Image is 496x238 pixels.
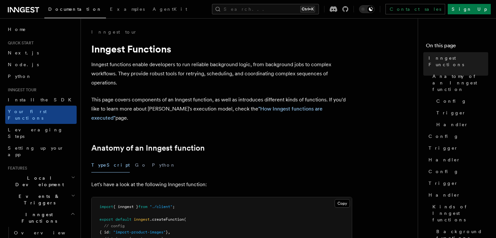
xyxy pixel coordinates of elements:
p: Inngest functions enable developers to run reliable background logic, from background jobs to com... [91,60,352,87]
button: Copy [335,199,350,208]
a: Next.js [5,47,77,59]
span: Next.js [8,50,39,55]
a: Leveraging Steps [5,124,77,142]
button: Events & Triggers [5,190,77,209]
span: Your first Functions [8,109,47,121]
a: Install the SDK [5,94,77,106]
button: Local Development [5,172,77,190]
a: Config [426,166,488,177]
a: Trigger [426,142,488,154]
span: ( [184,217,186,222]
a: Documentation [44,2,106,18]
a: Setting up your app [5,142,77,160]
span: .createFunction [150,217,184,222]
a: Handler [434,119,488,130]
button: Toggle dark mode [359,5,375,13]
a: Your first Functions [5,106,77,124]
span: Quick start [5,40,34,46]
a: Trigger [434,107,488,119]
a: AgentKit [149,2,191,18]
button: TypeScript [91,158,130,172]
a: Trigger [426,177,488,189]
span: Handler [428,192,460,198]
span: Handler [428,156,460,163]
a: Home [5,23,77,35]
a: Contact sales [385,4,445,14]
a: Examples [106,2,149,18]
a: Handler [426,154,488,166]
span: Handler [436,121,468,128]
a: Inngest tour [91,29,137,35]
span: Inngest Functions [428,55,488,68]
span: { inngest } [113,204,138,209]
span: : [109,230,111,234]
span: "import-product-images" [113,230,166,234]
a: Sign Up [448,4,491,14]
a: Anatomy of an Inngest function [91,143,205,153]
span: Kinds of Inngest functions [432,203,488,223]
button: Go [135,158,147,172]
span: Node.js [8,62,39,67]
a: Anatomy of an Inngest function [430,70,488,95]
a: Inngest Functions [426,52,488,70]
span: { id [99,230,109,234]
span: Python [8,74,32,79]
a: Python [5,70,77,82]
span: Home [8,26,26,33]
a: Config [426,130,488,142]
span: Features [5,166,27,171]
span: Trigger [428,145,458,151]
span: Overview [14,230,81,235]
span: AgentKit [153,7,187,12]
p: This page covers components of an Inngest function, as well as introduces different kinds of func... [91,95,352,123]
span: Anatomy of an Inngest function [432,73,488,93]
span: Leveraging Steps [8,127,63,139]
span: // config [104,224,125,228]
span: , [168,230,170,234]
span: Inngest tour [5,87,37,93]
span: inngest [134,217,150,222]
h4: On this page [426,42,488,52]
a: Kinds of Inngest functions [430,201,488,226]
p: Let's have a look at the following Inngest function: [91,180,352,189]
span: Trigger [436,110,466,116]
span: "./client" [150,204,173,209]
kbd: Ctrl+K [300,6,315,12]
a: Config [434,95,488,107]
span: from [138,204,147,209]
span: import [99,204,113,209]
button: Search...Ctrl+K [212,4,319,14]
span: default [115,217,131,222]
span: Config [428,168,459,175]
span: Local Development [5,175,71,188]
span: Setting up your app [8,145,64,157]
span: ; [173,204,175,209]
span: Examples [110,7,145,12]
a: Handler [426,189,488,201]
h1: Inngest Functions [91,43,352,55]
a: Node.js [5,59,77,70]
span: Trigger [428,180,458,186]
button: Inngest Functions [5,209,77,227]
span: Config [436,98,467,104]
span: Config [428,133,459,140]
span: Inngest Functions [5,211,70,224]
span: export [99,217,113,222]
span: Install the SDK [8,97,75,102]
button: Python [152,158,176,172]
span: Events & Triggers [5,193,71,206]
span: } [166,230,168,234]
span: Documentation [48,7,102,12]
